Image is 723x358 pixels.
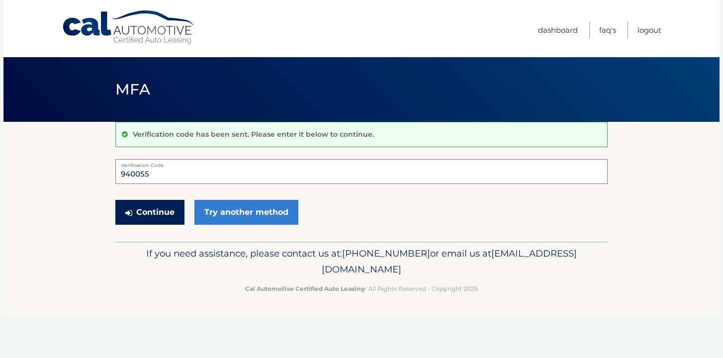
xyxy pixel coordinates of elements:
[62,10,196,45] a: Cal Automotive
[115,200,184,225] button: Continue
[637,22,661,38] a: Logout
[133,130,374,139] p: Verification code has been sent. Please enter it below to continue.
[245,285,364,292] strong: Cal Automotive Certified Auto Leasing
[115,159,608,184] input: Verification Code
[342,248,430,259] span: [PHONE_NUMBER]
[194,200,298,225] a: Try another method
[115,159,608,167] label: Verification Code
[122,283,601,294] p: - All Rights Reserved - Copyright 2025
[538,22,578,38] a: Dashboard
[322,248,577,275] span: [EMAIL_ADDRESS][DOMAIN_NAME]
[115,80,150,98] span: MFA
[122,246,601,277] p: If you need assistance, please contact us at: or email us at
[599,22,616,38] a: FAQ's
